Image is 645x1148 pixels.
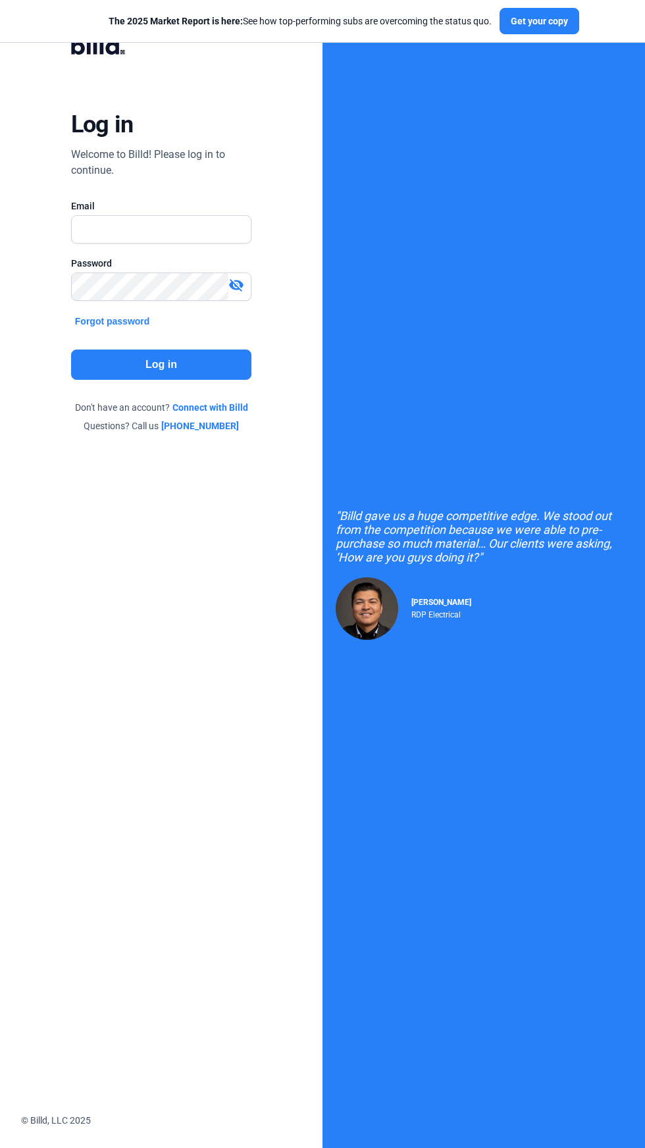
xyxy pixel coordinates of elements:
[71,401,251,414] div: Don't have an account?
[161,419,239,432] a: [PHONE_NUMBER]
[336,577,398,640] img: Raul Pacheco
[411,598,471,607] span: [PERSON_NAME]
[172,401,248,414] a: Connect with Billd
[109,14,492,28] div: See how top-performing subs are overcoming the status quo.
[109,16,243,26] span: The 2025 Market Report is here:
[228,277,244,293] mat-icon: visibility_off
[71,199,251,213] div: Email
[411,607,471,619] div: RDP Electrical
[500,8,579,34] button: Get your copy
[71,147,251,178] div: Welcome to Billd! Please log in to continue.
[336,509,632,564] div: "Billd gave us a huge competitive edge. We stood out from the competition because we were able to...
[71,110,134,139] div: Log in
[71,350,251,380] button: Log in
[71,314,154,328] button: Forgot password
[71,257,251,270] div: Password
[71,419,251,432] div: Questions? Call us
